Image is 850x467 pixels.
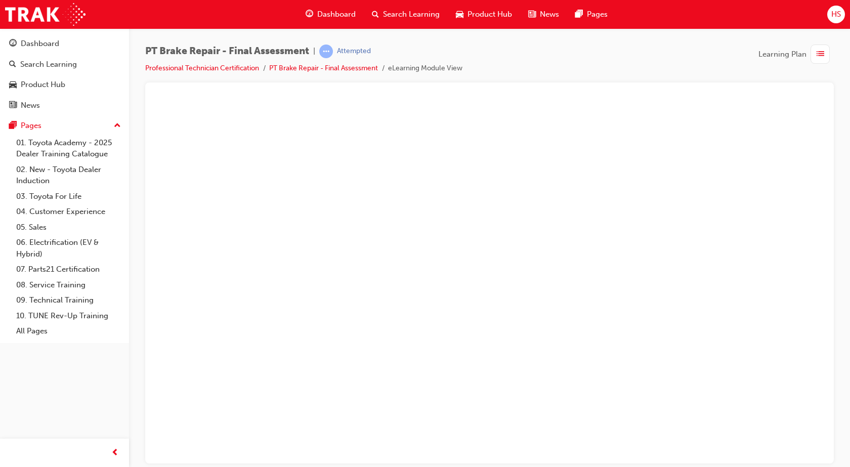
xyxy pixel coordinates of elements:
[21,38,59,50] div: Dashboard
[297,4,364,25] a: guage-iconDashboard
[21,79,65,91] div: Product Hub
[9,101,17,110] span: news-icon
[21,100,40,111] div: News
[4,55,125,74] a: Search Learning
[4,32,125,116] button: DashboardSearch LearningProduct HubNews
[4,116,125,135] button: Pages
[306,8,313,21] span: guage-icon
[575,8,583,21] span: pages-icon
[9,121,17,131] span: pages-icon
[114,119,121,133] span: up-icon
[269,64,378,72] a: PT Brake Repair - Final Assessment
[587,9,608,20] span: Pages
[9,39,17,49] span: guage-icon
[383,9,440,20] span: Search Learning
[145,46,309,57] span: PT Brake Repair - Final Assessment
[467,9,512,20] span: Product Hub
[12,235,125,262] a: 06. Electrification (EV & Hybrid)
[145,64,259,72] a: Professional Technician Certification
[528,8,536,21] span: news-icon
[758,49,806,60] span: Learning Plan
[4,96,125,115] a: News
[337,47,371,56] div: Attempted
[388,63,462,74] li: eLearning Module View
[12,323,125,339] a: All Pages
[319,45,333,58] span: learningRecordVerb_ATTEMPT-icon
[456,8,463,21] span: car-icon
[520,4,567,25] a: news-iconNews
[372,8,379,21] span: search-icon
[12,308,125,324] a: 10. TUNE Rev-Up Training
[313,46,315,57] span: |
[111,447,119,459] span: prev-icon
[21,120,41,132] div: Pages
[758,45,834,64] button: Learning Plan
[364,4,448,25] a: search-iconSearch Learning
[9,60,16,69] span: search-icon
[448,4,520,25] a: car-iconProduct Hub
[12,292,125,308] a: 09. Technical Training
[12,189,125,204] a: 03. Toyota For Life
[827,6,845,23] button: HS
[817,48,824,61] span: list-icon
[540,9,559,20] span: News
[4,34,125,53] a: Dashboard
[20,59,77,70] div: Search Learning
[12,262,125,277] a: 07. Parts21 Certification
[831,9,841,20] span: HS
[317,9,356,20] span: Dashboard
[4,75,125,94] a: Product Hub
[567,4,616,25] a: pages-iconPages
[12,220,125,235] a: 05. Sales
[5,3,86,26] img: Trak
[12,135,125,162] a: 01. Toyota Academy - 2025 Dealer Training Catalogue
[12,204,125,220] a: 04. Customer Experience
[12,162,125,189] a: 02. New - Toyota Dealer Induction
[9,80,17,90] span: car-icon
[12,277,125,293] a: 08. Service Training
